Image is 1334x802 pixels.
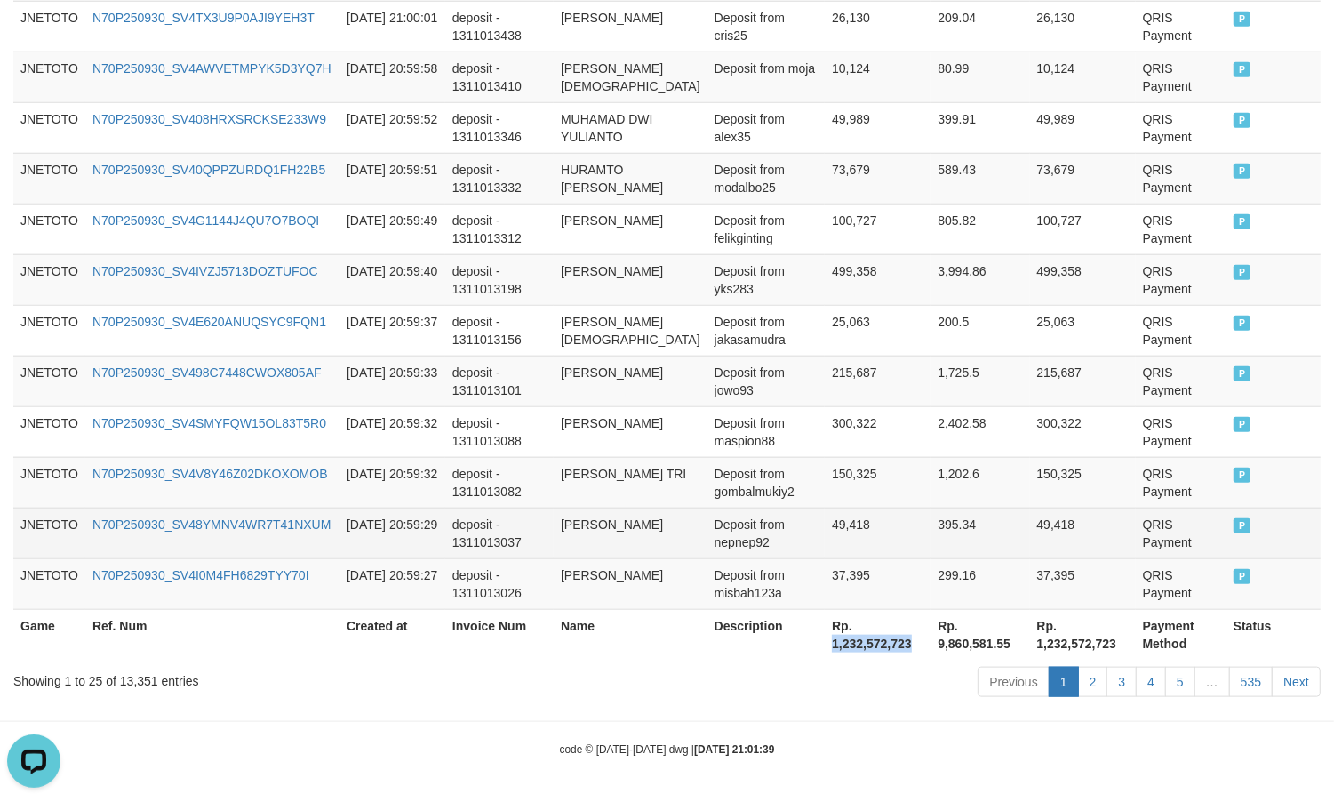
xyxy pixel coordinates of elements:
[1194,667,1230,697] a: …
[1106,667,1137,697] a: 3
[445,1,554,52] td: deposit - 1311013438
[92,61,332,76] a: N70P250930_SV4AWVETMPYK5D3YQ7H
[1136,52,1226,102] td: QRIS Payment
[707,457,826,508] td: Deposit from gombalmukiy2
[445,609,554,660] th: Invoice Num
[707,508,826,558] td: Deposit from nepnep92
[13,609,85,660] th: Game
[339,406,445,457] td: [DATE] 20:59:32
[92,416,326,430] a: N70P250930_SV4SMYFQW15OL83T5R0
[445,52,554,102] td: deposit - 1311013410
[13,665,542,690] div: Showing 1 to 25 of 13,351 entries
[931,1,1029,52] td: 209.04
[707,609,826,660] th: Description
[1234,12,1251,27] span: PAID
[445,153,554,204] td: deposit - 1311013332
[92,315,326,329] a: N70P250930_SV4E620ANUQSYC9FQN1
[1234,214,1251,229] span: PAID
[1136,102,1226,153] td: QRIS Payment
[554,254,707,305] td: [PERSON_NAME]
[1030,1,1136,52] td: 26,130
[85,609,339,660] th: Ref. Num
[1234,366,1251,381] span: PAID
[1030,609,1136,660] th: Rp. 1,232,572,723
[931,305,1029,356] td: 200.5
[931,356,1029,406] td: 1,725.5
[554,457,707,508] td: [PERSON_NAME] TRI
[13,508,85,558] td: JNETOTO
[445,356,554,406] td: deposit - 1311013101
[560,743,775,756] small: code © [DATE]-[DATE] dwg |
[931,558,1029,609] td: 299.16
[554,406,707,457] td: [PERSON_NAME]
[1272,667,1321,697] a: Next
[339,305,445,356] td: [DATE] 20:59:37
[1136,558,1226,609] td: QRIS Payment
[554,558,707,609] td: [PERSON_NAME]
[707,406,826,457] td: Deposit from maspion88
[92,213,319,228] a: N70P250930_SV4G1144J4QU7O7BOQI
[554,204,707,254] td: [PERSON_NAME]
[707,305,826,356] td: Deposit from jakasamudra
[931,254,1029,305] td: 3,994.86
[92,163,325,177] a: N70P250930_SV40QPPZURDQ1FH22B5
[554,305,707,356] td: [PERSON_NAME][DEMOGRAPHIC_DATA]
[707,356,826,406] td: Deposit from jowo93
[825,1,931,52] td: 26,130
[13,204,85,254] td: JNETOTO
[445,102,554,153] td: deposit - 1311013346
[339,204,445,254] td: [DATE] 20:59:49
[931,457,1029,508] td: 1,202.6
[1030,153,1136,204] td: 73,679
[694,743,774,756] strong: [DATE] 21:01:39
[707,102,826,153] td: Deposit from alex35
[1234,265,1251,280] span: PAID
[92,568,309,582] a: N70P250930_SV4I0M4FH6829TYY70I
[554,153,707,204] td: HURAMTO [PERSON_NAME]
[1136,204,1226,254] td: QRIS Payment
[1136,457,1226,508] td: QRIS Payment
[13,52,85,102] td: JNETOTO
[1234,569,1251,584] span: PAID
[1136,153,1226,204] td: QRIS Payment
[92,365,322,380] a: N70P250930_SV498C7448CWOX805AF
[825,406,931,457] td: 300,322
[978,667,1049,697] a: Previous
[445,406,554,457] td: deposit - 1311013088
[445,204,554,254] td: deposit - 1311013312
[92,112,326,126] a: N70P250930_SV408HRXSRCKSE233W9
[931,52,1029,102] td: 80.99
[339,558,445,609] td: [DATE] 20:59:27
[339,609,445,660] th: Created at
[931,102,1029,153] td: 399.91
[1226,609,1321,660] th: Status
[13,356,85,406] td: JNETOTO
[1030,102,1136,153] td: 49,989
[13,558,85,609] td: JNETOTO
[825,609,931,660] th: Rp. 1,232,572,723
[13,457,85,508] td: JNETOTO
[707,254,826,305] td: Deposit from yks283
[1030,254,1136,305] td: 499,358
[825,52,931,102] td: 10,124
[554,609,707,660] th: Name
[13,102,85,153] td: JNETOTO
[339,102,445,153] td: [DATE] 20:59:52
[1136,508,1226,558] td: QRIS Payment
[554,52,707,102] td: [PERSON_NAME][DEMOGRAPHIC_DATA]
[92,11,315,25] a: N70P250930_SV4TX3U9P0AJI9YEH3T
[339,508,445,558] td: [DATE] 20:59:29
[1165,667,1195,697] a: 5
[825,558,931,609] td: 37,395
[92,517,331,532] a: N70P250930_SV48YMNV4WR7T41NXUM
[92,264,318,278] a: N70P250930_SV4IVZJ5713DOZTUFOC
[13,153,85,204] td: JNETOTO
[339,356,445,406] td: [DATE] 20:59:33
[825,254,931,305] td: 499,358
[13,406,85,457] td: JNETOTO
[554,1,707,52] td: [PERSON_NAME]
[1078,667,1108,697] a: 2
[1030,508,1136,558] td: 49,418
[931,204,1029,254] td: 805.82
[1136,1,1226,52] td: QRIS Payment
